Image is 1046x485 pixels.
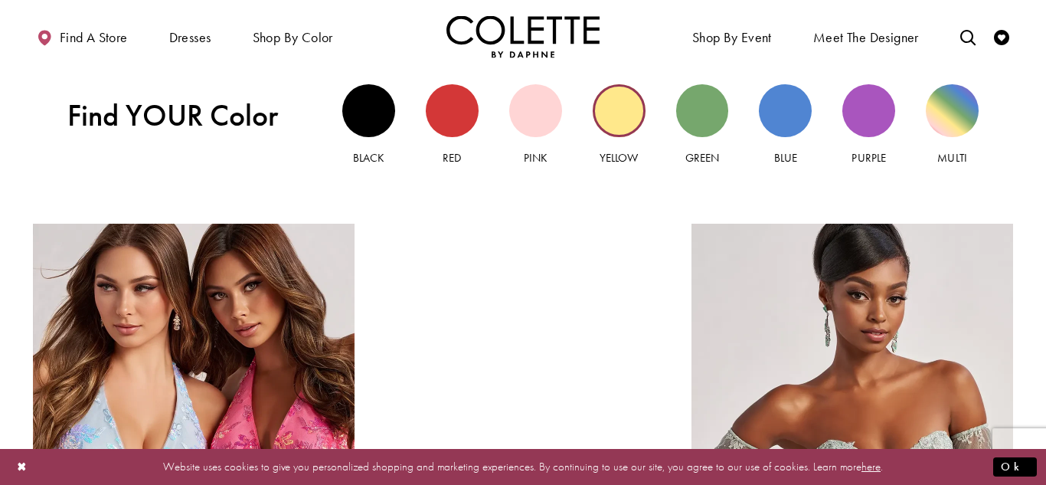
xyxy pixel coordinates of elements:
a: Check Wishlist [990,15,1013,57]
a: Multi view Multi [926,84,979,166]
span: Dresses [169,30,211,45]
span: Dresses [165,15,215,57]
a: here [861,459,881,474]
div: Purple view [842,84,895,137]
img: Colette by Daphne [446,15,600,57]
a: Toggle search [956,15,979,57]
span: Purple [852,150,885,165]
div: Black view [342,84,395,137]
a: Meet the designer [809,15,923,57]
span: Yellow [600,150,638,165]
span: Meet the designer [813,30,919,45]
div: Green view [676,84,729,137]
a: Red view Red [426,84,479,166]
span: Green [685,150,719,165]
span: Shop By Event [688,15,776,57]
span: Red [443,150,461,165]
a: Yellow view Yellow [593,84,646,166]
div: Multi view [926,84,979,137]
span: Shop by color [249,15,337,57]
a: Green view Green [676,84,729,166]
a: Purple view Purple [842,84,895,166]
span: Black [353,150,384,165]
span: Find YOUR Color [67,98,308,133]
span: Shop By Event [692,30,772,45]
a: Find a store [33,15,131,57]
a: Pink view Pink [509,84,562,166]
a: Blue view Blue [759,84,812,166]
a: Visit Home Page [446,15,600,57]
p: Website uses cookies to give you personalized shopping and marketing experiences. By continuing t... [110,457,936,477]
span: Pink [524,150,548,165]
div: Blue view [759,84,812,137]
span: Multi [937,150,966,165]
button: Close Dialog [9,454,35,480]
div: Pink view [509,84,562,137]
div: Yellow view [593,84,646,137]
div: Red view [426,84,479,137]
span: Shop by color [253,30,333,45]
a: Black view Black [342,84,395,166]
button: Submit Dialog [993,457,1037,477]
span: Blue [774,150,797,165]
span: Find a store [60,30,128,45]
